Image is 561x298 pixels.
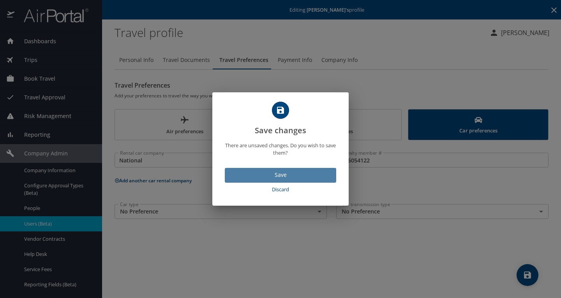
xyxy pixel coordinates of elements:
h2: Save changes [222,102,339,137]
span: Discard [228,185,333,194]
button: Save [225,168,336,183]
span: Save [231,170,330,180]
p: There are unsaved changes. Do you wish to save them? [222,142,339,157]
button: Discard [225,183,336,196]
